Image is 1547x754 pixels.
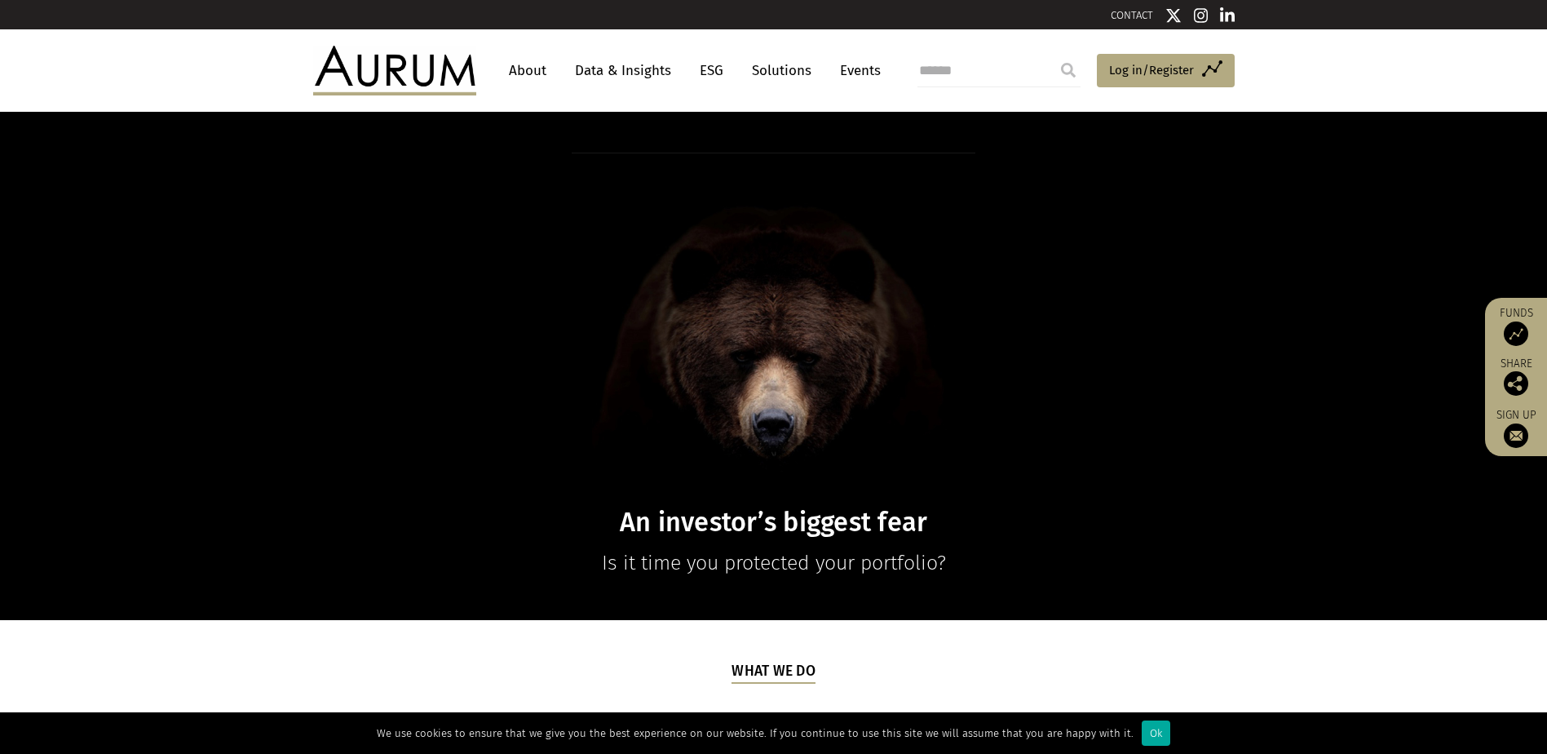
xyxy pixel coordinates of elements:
[1111,9,1153,21] a: CONTACT
[1165,7,1182,24] img: Twitter icon
[732,661,815,684] h5: What we do
[692,55,732,86] a: ESG
[832,55,881,86] a: Events
[313,46,476,95] img: Aurum
[459,547,1089,579] p: Is it time you protected your portfolio?
[1493,408,1539,448] a: Sign up
[1504,322,1528,346] img: Access Funds
[1097,54,1235,88] a: Log in/Register
[1504,424,1528,448] img: Sign up to our newsletter
[459,507,1089,539] h1: An investor’s biggest fear
[567,55,679,86] a: Data & Insights
[1220,7,1235,24] img: Linkedin icon
[1493,306,1539,346] a: Funds
[1109,60,1194,80] span: Log in/Register
[1194,7,1209,24] img: Instagram icon
[1493,358,1539,396] div: Share
[1052,54,1085,86] input: Submit
[744,55,820,86] a: Solutions
[1142,721,1170,746] div: Ok
[1504,371,1528,396] img: Share this post
[501,55,555,86] a: About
